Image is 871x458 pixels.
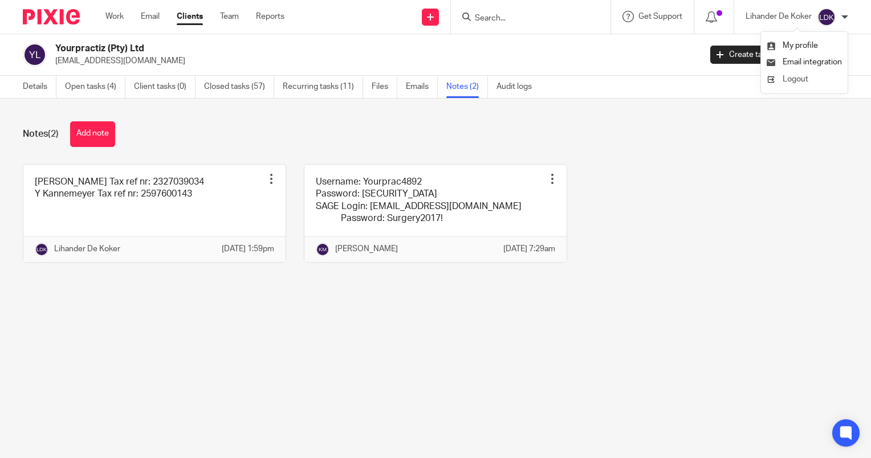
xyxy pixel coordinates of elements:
[316,243,329,256] img: svg%3E
[446,76,488,98] a: Notes (2)
[23,128,59,140] h1: Notes
[54,243,120,255] p: Lihander De Koker
[474,14,576,24] input: Search
[256,11,284,22] a: Reports
[55,55,693,67] p: [EMAIL_ADDRESS][DOMAIN_NAME]
[817,8,836,26] img: svg%3E
[134,76,196,98] a: Client tasks (0)
[23,76,56,98] a: Details
[335,243,398,255] p: [PERSON_NAME]
[496,76,540,98] a: Audit logs
[55,43,565,55] h2: Yourpractiz (Pty) Ltd
[710,46,776,64] a: Create task
[70,121,115,147] button: Add note
[783,58,842,66] span: Email integration
[283,76,363,98] a: Recurring tasks (11)
[746,11,812,22] p: Lihander De Koker
[767,71,842,88] a: Logout
[141,11,160,22] a: Email
[105,11,124,22] a: Work
[406,76,438,98] a: Emails
[372,76,397,98] a: Files
[35,243,48,256] img: svg%3E
[503,243,555,255] p: [DATE] 7:29am
[177,11,203,22] a: Clients
[783,75,808,83] span: Logout
[222,243,274,255] p: [DATE] 1:59pm
[220,11,239,22] a: Team
[767,42,818,50] a: My profile
[23,43,47,67] img: svg%3E
[638,13,682,21] span: Get Support
[204,76,274,98] a: Closed tasks (57)
[783,42,818,50] span: My profile
[23,9,80,24] img: Pixie
[767,58,842,66] a: Email integration
[48,129,59,138] span: (2)
[65,76,125,98] a: Open tasks (4)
